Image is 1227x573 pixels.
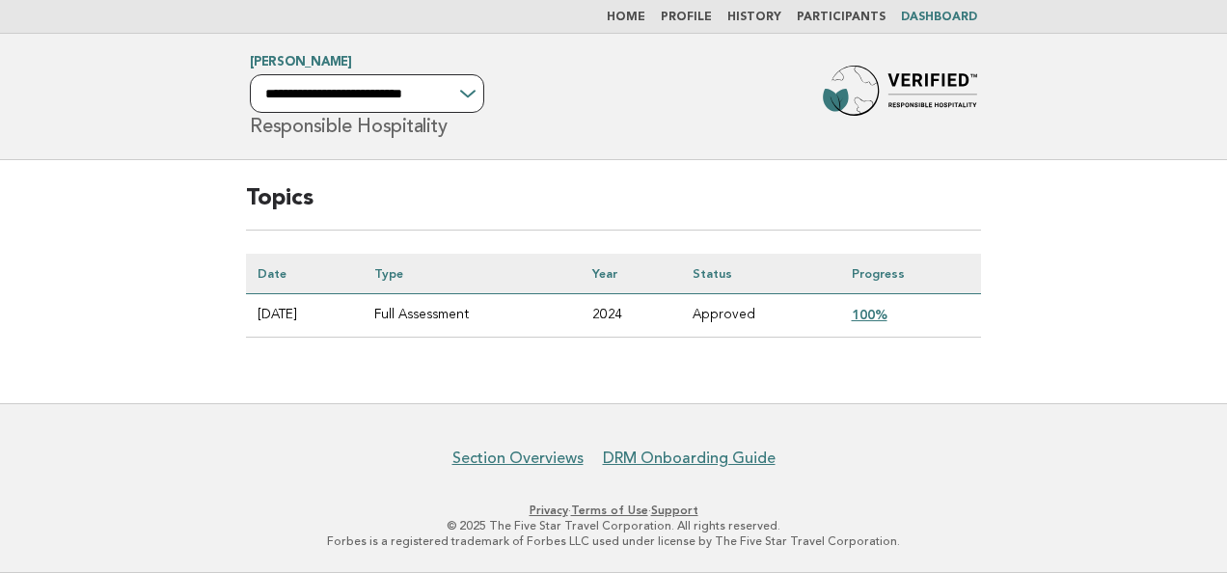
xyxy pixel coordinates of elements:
[852,307,887,322] a: 100%
[27,518,1200,533] p: © 2025 The Five Star Travel Corporation. All rights reserved.
[250,56,352,68] a: [PERSON_NAME]
[823,66,977,127] img: Forbes Travel Guide
[246,183,981,231] h2: Topics
[727,12,781,23] a: History
[797,12,886,23] a: Participants
[571,504,648,517] a: Terms of Use
[681,293,840,337] td: Approved
[661,12,712,23] a: Profile
[250,57,484,136] h1: Responsible Hospitality
[681,254,840,294] th: Status
[452,449,584,468] a: Section Overviews
[246,293,363,337] td: [DATE]
[840,254,982,294] th: Progress
[246,254,363,294] th: Date
[607,12,645,23] a: Home
[581,293,681,337] td: 2024
[901,12,977,23] a: Dashboard
[27,503,1200,518] p: · ·
[530,504,568,517] a: Privacy
[581,254,681,294] th: Year
[651,504,698,517] a: Support
[363,293,581,337] td: Full Assessment
[27,533,1200,549] p: Forbes is a registered trademark of Forbes LLC used under license by The Five Star Travel Corpora...
[603,449,776,468] a: DRM Onboarding Guide
[363,254,581,294] th: Type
